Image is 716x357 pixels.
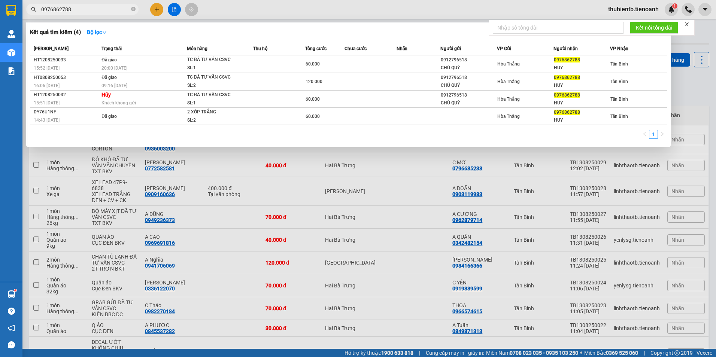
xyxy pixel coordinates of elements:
span: Hòa Thắng [497,61,520,67]
button: right [658,130,667,139]
div: HUY [554,64,610,72]
span: [PERSON_NAME] [34,46,69,51]
img: logo-vxr [6,5,16,16]
span: question-circle [8,308,15,315]
span: Đã giao [101,57,117,62]
div: TC ĐÃ TƯ VẤN CSVC [187,73,243,82]
span: 60.000 [306,114,320,119]
span: Tân Bình [610,114,628,119]
div: SL: 2 [187,116,243,125]
div: TC ĐÃ TƯ VẤN CSVC [187,56,243,64]
div: SL: 1 [187,64,243,72]
span: 0976862788 [554,92,580,98]
span: Đã giao [101,75,117,80]
span: 14:43 [DATE] [34,118,60,123]
span: Tân Bình [610,61,628,67]
div: 0912796518 [441,74,497,82]
span: 60.000 [306,61,320,67]
span: 09:16 [DATE] [101,83,127,88]
img: warehouse-icon [7,49,15,57]
span: 0976862788 [554,57,580,62]
span: Đã giao [101,114,117,119]
sup: 1 [14,289,16,292]
div: CHÚ QUÝ [441,64,497,72]
span: Hòa Thắng [497,114,520,119]
button: left [640,130,649,139]
span: 20:00 [DATE] [101,65,127,71]
li: Previous Page [640,130,649,139]
li: Next Page [658,130,667,139]
span: 60.000 [306,97,320,102]
span: 16:06 [DATE] [34,83,60,88]
h3: Kết quả tìm kiếm ( 4 ) [30,28,81,36]
div: HT1208250033 [34,56,99,64]
img: solution-icon [7,67,15,75]
span: Hòa Thắng [497,97,520,102]
div: HUY [554,82,610,89]
span: Thu hộ [253,46,267,51]
span: notification [8,324,15,332]
span: Tổng cước [305,46,327,51]
span: 15:51 [DATE] [34,100,60,106]
img: warehouse-icon [7,30,15,38]
div: CHÚ QUÝ [441,99,497,107]
div: HT0808250053 [34,74,99,82]
span: Trạng thái [101,46,122,51]
div: HUY [554,116,610,124]
li: 1 [649,130,658,139]
span: search [31,7,36,12]
span: Người nhận [553,46,578,51]
span: close-circle [131,6,136,13]
strong: Hủy [101,92,111,98]
div: SL: 2 [187,82,243,90]
span: 120.000 [306,79,322,84]
span: Tân Bình [610,79,628,84]
input: Tìm tên, số ĐT hoặc mã đơn [41,5,130,13]
span: VP Gửi [497,46,511,51]
span: Hòa Thắng [497,79,520,84]
span: Người gửi [440,46,461,51]
input: Nhập số tổng đài [493,22,624,34]
span: close [684,22,689,27]
a: 1 [649,130,658,138]
div: 0912796518 [441,56,497,64]
span: down [102,30,107,35]
span: Kết nối tổng đài [636,24,672,32]
span: Tân Bình [610,97,628,102]
span: message [8,341,15,348]
img: warehouse-icon [7,290,15,298]
span: Chưa cước [345,46,367,51]
button: Bộ lọcdown [81,26,113,38]
span: Nhãn [397,46,407,51]
span: close-circle [131,7,136,11]
span: 0976862788 [554,110,580,115]
span: right [660,132,665,136]
div: 2 XỐP TRẮNG [187,108,243,116]
div: HUY [554,99,610,107]
span: 0976862788 [554,75,580,80]
span: VP Nhận [610,46,628,51]
div: SL: 1 [187,99,243,107]
div: CHÚ QUÝ [441,82,497,89]
span: Món hàng [187,46,207,51]
span: Khách không gửi [101,100,136,106]
div: DY76U1NF [34,108,99,116]
div: TC ĐÃ TƯ VẤN CSVC [187,91,243,99]
span: left [642,132,647,136]
button: Kết nối tổng đài [630,22,678,34]
strong: Bộ lọc [87,29,107,35]
span: 15:52 [DATE] [34,65,60,71]
div: HT1208250032 [34,91,99,99]
div: 0912796518 [441,91,497,99]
